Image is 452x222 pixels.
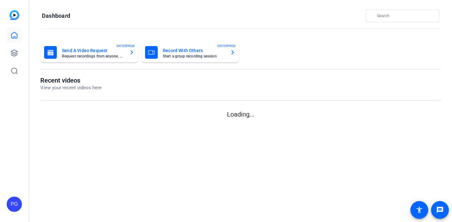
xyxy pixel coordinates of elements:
[42,12,70,20] h1: Dashboard
[217,44,236,48] span: ENTERPRISE
[116,44,135,48] span: ENTERPRISE
[163,54,225,58] mat-card-subtitle: Start a group recording session
[40,110,441,119] p: Loading...
[436,206,444,214] mat-icon: message
[163,47,225,54] mat-card-title: Record With Others
[415,206,423,214] mat-icon: accessibility
[62,47,124,54] mat-card-title: Send A Video Request
[10,10,19,20] img: blue-gradient.svg
[40,77,102,84] h1: Recent videos
[377,12,434,20] input: Search
[141,42,239,63] button: Record With OthersStart a group recording sessionENTERPRISE
[40,42,138,63] button: Send A Video RequestRequest recordings from anyone, anywhereENTERPRISE
[62,54,124,58] mat-card-subtitle: Request recordings from anyone, anywhere
[40,84,102,91] p: View your recent videos here
[7,197,22,212] div: PG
